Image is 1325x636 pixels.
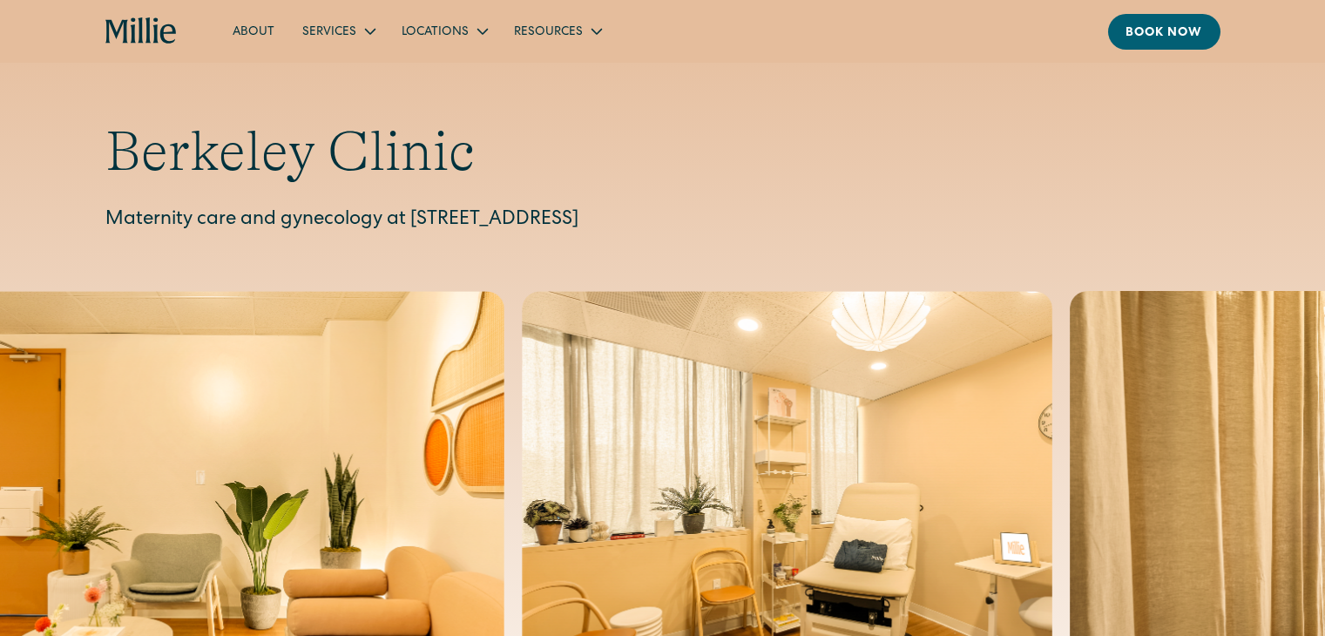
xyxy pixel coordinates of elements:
div: Services [288,17,388,45]
div: Services [302,24,356,42]
a: Book now [1108,14,1220,50]
a: About [219,17,288,45]
div: Resources [514,24,583,42]
p: Maternity care and gynecology at [STREET_ADDRESS] [105,206,1220,235]
div: Book now [1126,24,1203,43]
div: Locations [402,24,469,42]
div: Resources [500,17,614,45]
div: Locations [388,17,500,45]
h1: Berkeley Clinic [105,118,1220,186]
a: home [105,17,178,45]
